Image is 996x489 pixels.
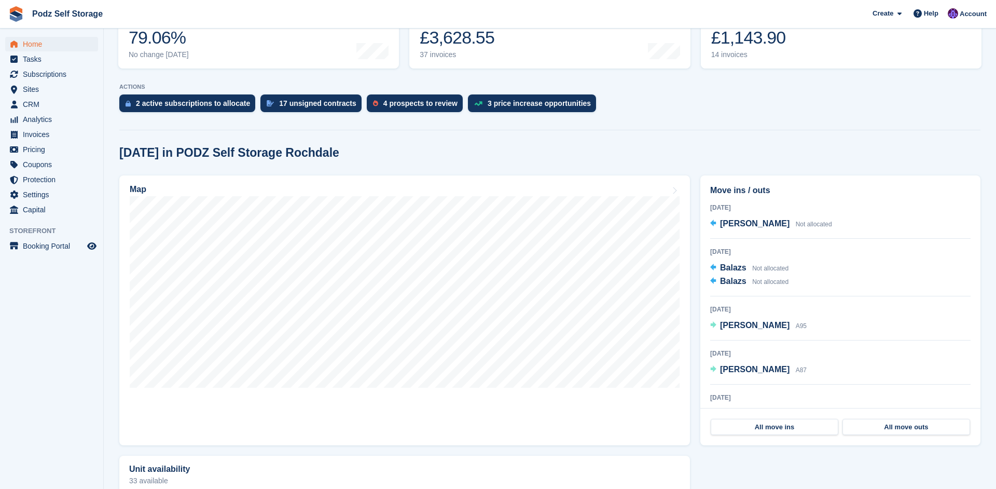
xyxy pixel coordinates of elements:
[130,185,146,194] h2: Map
[23,142,85,157] span: Pricing
[23,52,85,66] span: Tasks
[5,239,98,253] a: menu
[5,127,98,142] a: menu
[796,221,832,228] span: Not allocated
[710,363,807,377] a: [PERSON_NAME] A87
[373,100,378,106] img: prospect-51fa495bee0391a8d652442698ab0144808aea92771e9ea1ae160a38d050c398.svg
[701,3,981,69] a: Awaiting payment £1,143.90 14 invoices
[267,100,274,106] img: contract_signature_icon-13c848040528278c33f63329250d36e43548de30e8caae1d1a13099fd9432cc5.svg
[126,100,131,107] img: active_subscription_to_allocate_icon-d502201f5373d7db506a760aba3b589e785aa758c864c3986d89f69b8ff3...
[711,50,786,59] div: 14 invoices
[5,97,98,112] a: menu
[474,101,482,106] img: price_increase_opportunities-93ffe204e8149a01c8c9dc8f82e8f89637d9d84a8eef4429ea346261dce0b2c0.svg
[279,99,356,107] div: 17 unsigned contracts
[710,247,971,256] div: [DATE]
[710,184,971,197] h2: Move ins / outs
[5,37,98,51] a: menu
[711,419,838,436] a: All move ins
[420,27,497,48] div: £3,628.55
[720,277,746,286] span: Balazs
[710,275,789,289] a: Balazs Not allocated
[23,37,85,51] span: Home
[720,263,746,272] span: Balazs
[23,239,85,253] span: Booking Portal
[5,202,98,217] a: menu
[383,99,458,107] div: 4 prospects to review
[796,366,807,374] span: A87
[119,84,980,90] p: ACTIONS
[873,8,893,19] span: Create
[5,67,98,81] a: menu
[129,465,190,474] h2: Unit availability
[710,218,832,231] a: [PERSON_NAME] Not allocated
[960,9,987,19] span: Account
[119,94,260,117] a: 2 active subscriptions to allocate
[8,6,24,22] img: stora-icon-8386f47178a22dfd0bd8f6a31ec36ba5ce8667c1dd55bd0f319d3a0aa187defe.svg
[136,99,250,107] div: 2 active subscriptions to allocate
[5,52,98,66] a: menu
[23,127,85,142] span: Invoices
[420,50,497,59] div: 37 invoices
[367,94,468,117] a: 4 prospects to review
[119,146,339,160] h2: [DATE] in PODZ Self Storage Rochdale
[842,419,970,436] a: All move outs
[752,265,789,272] span: Not allocated
[720,321,790,330] span: [PERSON_NAME]
[23,187,85,202] span: Settings
[948,8,958,19] img: Jawed Chowdhary
[710,393,971,402] div: [DATE]
[409,3,690,69] a: Month-to-date sales £3,628.55 37 invoices
[118,3,399,69] a: Occupancy 79.06% No change [DATE]
[710,349,971,358] div: [DATE]
[23,67,85,81] span: Subscriptions
[711,27,786,48] div: £1,143.90
[796,322,807,330] span: A95
[23,112,85,127] span: Analytics
[710,319,807,333] a: [PERSON_NAME] A95
[23,97,85,112] span: CRM
[5,112,98,127] a: menu
[260,94,367,117] a: 17 unsigned contracts
[129,50,189,59] div: No change [DATE]
[924,8,938,19] span: Help
[129,477,680,484] p: 33 available
[28,5,107,22] a: Podz Self Storage
[23,157,85,172] span: Coupons
[5,82,98,97] a: menu
[5,157,98,172] a: menu
[23,172,85,187] span: Protection
[5,142,98,157] a: menu
[720,219,790,228] span: [PERSON_NAME]
[5,172,98,187] a: menu
[23,202,85,217] span: Capital
[710,262,789,275] a: Balazs Not allocated
[710,305,971,314] div: [DATE]
[129,27,189,48] div: 79.06%
[752,278,789,286] span: Not allocated
[5,187,98,202] a: menu
[9,226,103,236] span: Storefront
[119,175,690,445] a: Map
[468,94,601,117] a: 3 price increase opportunities
[23,82,85,97] span: Sites
[720,365,790,374] span: [PERSON_NAME]
[710,203,971,212] div: [DATE]
[86,240,98,252] a: Preview store
[488,99,591,107] div: 3 price increase opportunities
